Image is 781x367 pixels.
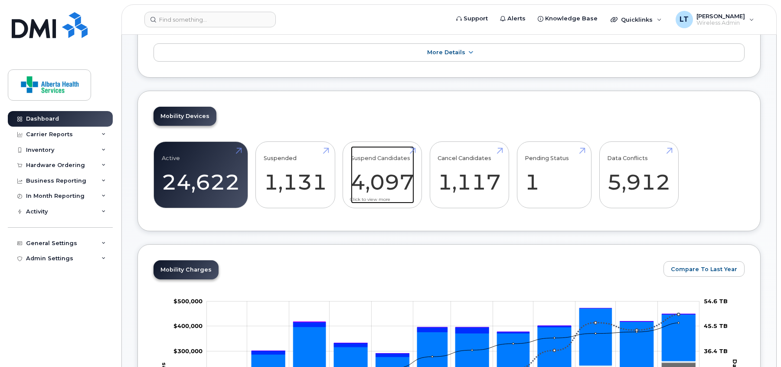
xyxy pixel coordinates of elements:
span: More Details [427,49,465,56]
span: [PERSON_NAME] [696,13,745,20]
tspan: $400,000 [173,322,203,329]
g: $0 [173,298,203,305]
span: Support [464,14,488,23]
span: Quicklinks [621,16,653,23]
a: Mobility Devices [154,107,216,126]
span: Alerts [507,14,526,23]
span: Wireless Admin [696,20,745,26]
a: Support [450,10,494,27]
g: $0 [173,347,203,354]
a: Cancel Candidates 1,117 [438,146,501,203]
a: Active 24,622 [162,146,240,203]
input: Find something... [144,12,276,27]
span: Knowledge Base [545,14,598,23]
button: Compare To Last Year [663,261,745,277]
a: Suspend Candidates 4,097 [351,146,414,203]
a: Alerts [494,10,532,27]
tspan: 36.4 TB [704,347,728,354]
tspan: 54.6 TB [704,298,728,305]
a: Mobility Charges [154,260,219,279]
a: Pending Status 1 [525,146,583,203]
tspan: $300,000 [173,347,203,354]
g: $0 [173,322,203,329]
a: Suspended 1,131 [264,146,327,203]
a: Data Conflicts 5,912 [607,146,670,203]
tspan: 45.5 TB [704,322,728,329]
a: Knowledge Base [532,10,604,27]
tspan: $500,000 [173,298,203,305]
div: Leslie Tshuma [670,11,760,28]
div: Quicklinks [605,11,668,28]
span: LT [680,14,689,25]
span: Compare To Last Year [671,265,737,273]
